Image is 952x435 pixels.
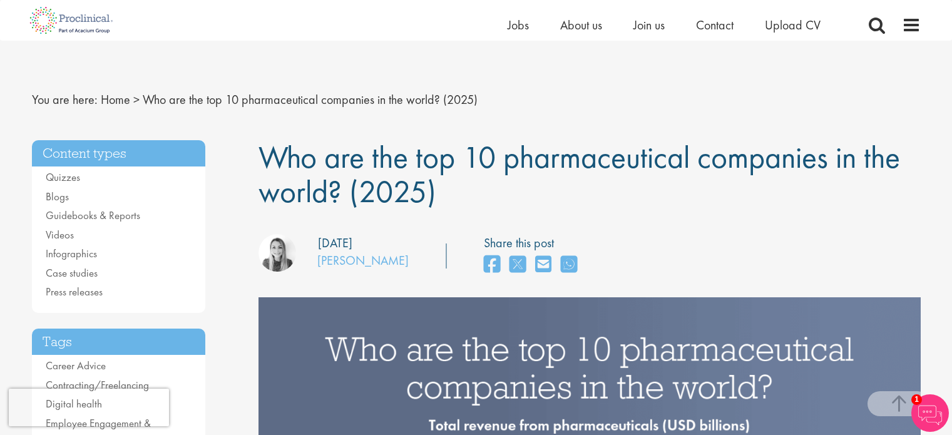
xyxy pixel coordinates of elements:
[133,91,140,108] span: >
[46,359,106,372] a: Career Advice
[9,389,169,426] iframe: reCAPTCHA
[258,137,900,212] span: Who are the top 10 pharmaceutical companies in the world? (2025)
[508,17,529,33] a: Jobs
[46,378,149,392] a: Contracting/Freelancing
[484,252,500,279] a: share on facebook
[46,170,80,184] a: Quizzes
[46,190,69,203] a: Blogs
[561,252,577,279] a: share on whats app
[911,394,949,432] img: Chatbot
[765,17,821,33] a: Upload CV
[46,266,98,280] a: Case studies
[633,17,665,33] a: Join us
[101,91,130,108] a: breadcrumb link
[32,329,206,356] h3: Tags
[46,247,97,260] a: Infographics
[318,234,352,252] div: [DATE]
[46,208,140,222] a: Guidebooks & Reports
[258,234,296,272] img: Hannah Burke
[32,91,98,108] span: You are here:
[696,17,734,33] a: Contact
[46,228,74,242] a: Videos
[317,252,409,269] a: [PERSON_NAME]
[560,17,602,33] a: About us
[46,285,103,299] a: Press releases
[509,252,526,279] a: share on twitter
[484,234,583,252] label: Share this post
[911,394,922,405] span: 1
[143,91,478,108] span: Who are the top 10 pharmaceutical companies in the world? (2025)
[535,252,551,279] a: share on email
[32,140,206,167] h3: Content types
